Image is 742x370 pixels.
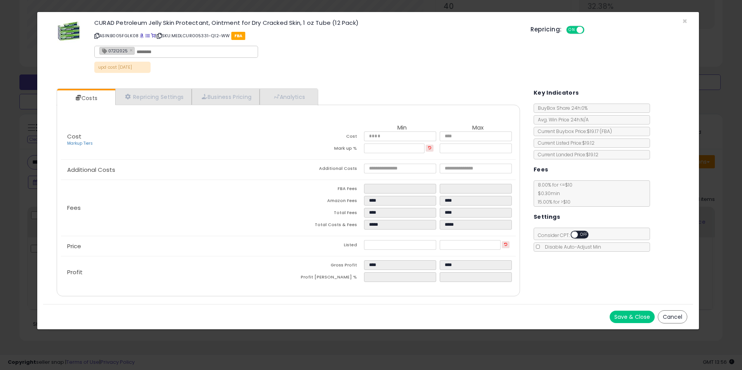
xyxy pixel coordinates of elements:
a: Business Pricing [192,89,260,105]
span: Current Landed Price: $19.12 [534,151,598,158]
p: Additional Costs [61,167,288,173]
th: Min [364,124,440,131]
span: BuyBox Share 24h: 0% [534,105,588,111]
a: Your listing only [151,33,155,39]
span: 15.00 % for > $10 [534,199,570,205]
span: FBA [231,32,246,40]
td: FBA Fees [288,184,364,196]
span: ON [567,27,577,33]
td: Profit [PERSON_NAME] % [288,272,364,284]
td: Total Costs & Fees [288,220,364,232]
span: Disable Auto-Adjust Min [541,244,601,250]
span: Current Buybox Price: [534,128,612,135]
p: upd cost [DATE] [94,62,151,73]
span: Consider CPT: [534,232,599,239]
td: Amazon Fees [288,196,364,208]
td: Total Fees [288,208,364,220]
button: Cancel [658,310,687,323]
span: OFF [583,27,596,33]
a: Repricing Settings [115,89,192,105]
h5: Repricing: [530,26,562,33]
td: Listed [288,240,364,252]
a: All offer listings [146,33,150,39]
p: Fees [61,205,288,211]
span: 8.00 % for <= $10 [534,182,572,205]
h5: Key Indicators [534,88,579,98]
a: Markup Tiers [67,140,93,146]
img: 513JICZoR0L._SL60_.jpg [57,20,80,43]
span: × [682,16,687,27]
span: $19.17 [587,128,612,135]
span: 07212025 [100,47,128,54]
td: Additional Costs [288,164,364,176]
span: OFF [578,232,590,238]
span: Current Listed Price: $19.12 [534,140,595,146]
h3: CURAD Petroleum Jelly Skin Protectant, Ointment for Dry Cracked Skin, 1 oz Tube (12 Pack) [94,20,519,26]
p: Cost [61,133,288,147]
p: Price [61,243,288,249]
span: Avg. Win Price 24h: N/A [534,116,589,123]
span: $0.30 min [534,190,560,197]
td: Cost [288,131,364,144]
td: Gross Profit [288,260,364,272]
a: BuyBox page [140,33,144,39]
span: ( FBA ) [600,128,612,135]
th: Max [440,124,515,131]
a: Analytics [260,89,317,105]
p: Profit [61,269,288,275]
button: Save & Close [610,311,655,323]
h5: Fees [534,165,548,175]
p: ASIN: B005FGLK08 | SKU: MEDLCUR005331-Q12-WW [94,29,519,42]
a: × [130,47,134,54]
td: Mark up % [288,144,364,156]
h5: Settings [534,212,560,222]
a: Costs [57,90,114,106]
